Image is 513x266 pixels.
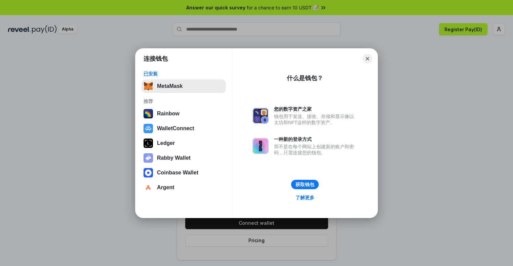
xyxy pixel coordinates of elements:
div: 您的数字资产之家 [274,106,357,112]
div: 获取钱包 [295,181,314,188]
button: 获取钱包 [291,180,319,189]
img: svg+xml,%3Csvg%20xmlns%3D%22http%3A%2F%2Fwww.w3.org%2F2000%2Fsvg%22%20width%3D%2228%22%20height%3... [144,139,153,148]
button: WalletConnect [142,122,226,135]
img: svg+xml,%3Csvg%20xmlns%3D%22http%3A%2F%2Fwww.w3.org%2F2000%2Fsvg%22%20fill%3D%22none%22%20viewBox... [252,138,269,154]
div: Argent [157,184,174,191]
button: Rainbow [142,107,226,120]
button: Coinbase Wallet [142,166,226,179]
div: MetaMask [157,83,183,89]
button: MetaMask [142,79,226,93]
div: Coinbase Wallet [157,170,198,176]
img: svg+xml,%3Csvg%20xmlns%3D%22http%3A%2F%2Fwww.w3.org%2F2000%2Fsvg%22%20fill%3D%22none%22%20viewBox... [252,108,269,124]
img: svg+xml,%3Csvg%20xmlns%3D%22http%3A%2F%2Fwww.w3.org%2F2000%2Fsvg%22%20fill%3D%22none%22%20viewBox... [144,153,153,163]
div: Rabby Wallet [157,155,191,161]
div: 什么是钱包？ [287,74,323,82]
a: 了解更多 [291,193,318,202]
button: Ledger [142,137,226,150]
img: svg+xml,%3Csvg%20fill%3D%22none%22%20height%3D%2233%22%20viewBox%3D%220%200%2035%2033%22%20width%... [144,82,153,91]
div: Rainbow [157,111,180,117]
div: 已安装 [144,71,224,77]
img: svg+xml,%3Csvg%20width%3D%2228%22%20height%3D%2228%22%20viewBox%3D%220%200%2028%2028%22%20fill%3D... [144,168,153,177]
img: svg+xml,%3Csvg%20width%3D%22120%22%20height%3D%22120%22%20viewBox%3D%220%200%20120%20120%22%20fil... [144,109,153,118]
div: 而不是在每个网站上创建新的账户和密码，只需连接您的钱包。 [274,144,357,156]
button: Rabby Wallet [142,151,226,165]
div: Ledger [157,140,175,146]
img: svg+xml,%3Csvg%20width%3D%2228%22%20height%3D%2228%22%20viewBox%3D%220%200%2028%2028%22%20fill%3D... [144,183,153,192]
h1: 连接钱包 [144,55,168,63]
img: svg+xml,%3Csvg%20width%3D%2228%22%20height%3D%2228%22%20viewBox%3D%220%200%2028%2028%22%20fill%3D... [144,124,153,133]
div: 了解更多 [295,195,314,201]
div: WalletConnect [157,125,194,131]
button: Close [363,54,372,63]
div: 钱包用于发送、接收、存储和显示像以太坊和NFT这样的数字资产。 [274,113,357,125]
button: Argent [142,181,226,194]
div: 一种新的登录方式 [274,136,357,142]
div: 推荐 [144,98,224,104]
